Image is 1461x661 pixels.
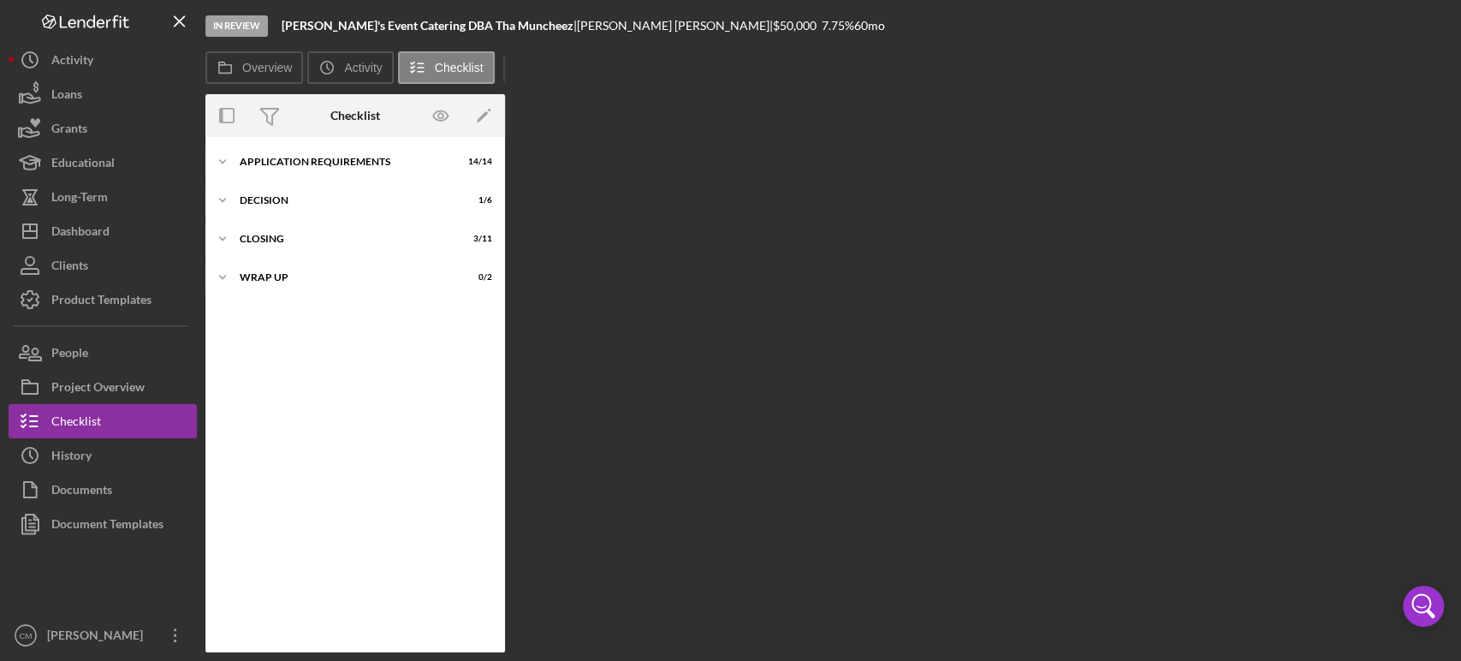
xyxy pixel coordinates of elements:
button: Dashboard [9,214,197,248]
div: Activity [51,43,93,81]
div: Long-Term [51,180,108,218]
button: Activity [307,51,393,84]
button: Project Overview [9,370,197,404]
div: APPLICATION REQUIREMENTS [240,157,449,167]
div: 3 / 11 [461,234,492,244]
button: CM[PERSON_NAME] [9,618,197,652]
div: In Review [205,15,268,37]
div: Open Intercom Messenger [1403,586,1444,627]
button: Checklist [398,51,495,84]
button: Document Templates [9,507,197,541]
button: Long-Term [9,180,197,214]
div: Clients [51,248,88,287]
div: Decision [240,195,449,205]
span: $50,000 [773,18,817,33]
div: 0 / 2 [461,272,492,283]
button: Clients [9,248,197,283]
div: Product Templates [51,283,151,321]
div: Documents [51,473,112,511]
div: Loans [51,77,82,116]
div: 14 / 14 [461,157,492,167]
button: History [9,438,197,473]
button: Activity [9,43,197,77]
div: Checklist [330,109,380,122]
div: 7.75 % [822,19,854,33]
div: Dashboard [51,214,110,253]
b: [PERSON_NAME]'s Event Catering DBA Tha Muncheez [282,18,573,33]
div: Project Overview [51,370,145,408]
label: Overview [242,61,292,74]
div: Educational [51,146,115,184]
div: People [51,336,88,374]
label: Checklist [435,61,484,74]
button: Product Templates [9,283,197,317]
div: [PERSON_NAME] [43,618,154,657]
button: Documents [9,473,197,507]
div: 60 mo [854,19,885,33]
div: | [282,19,577,33]
div: WRAP UP [240,272,449,283]
div: [PERSON_NAME] [PERSON_NAME] | [577,19,773,33]
button: Checklist [9,404,197,438]
button: Educational [9,146,197,180]
button: Grants [9,111,197,146]
div: Document Templates [51,507,163,545]
button: Overview [205,51,303,84]
div: Checklist [51,404,101,443]
text: CM [20,631,33,640]
button: Loans [9,77,197,111]
div: Grants [51,111,87,150]
div: 1 / 6 [461,195,492,205]
label: Activity [344,61,382,74]
div: History [51,438,92,477]
button: People [9,336,197,370]
div: CLOSING [240,234,449,244]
